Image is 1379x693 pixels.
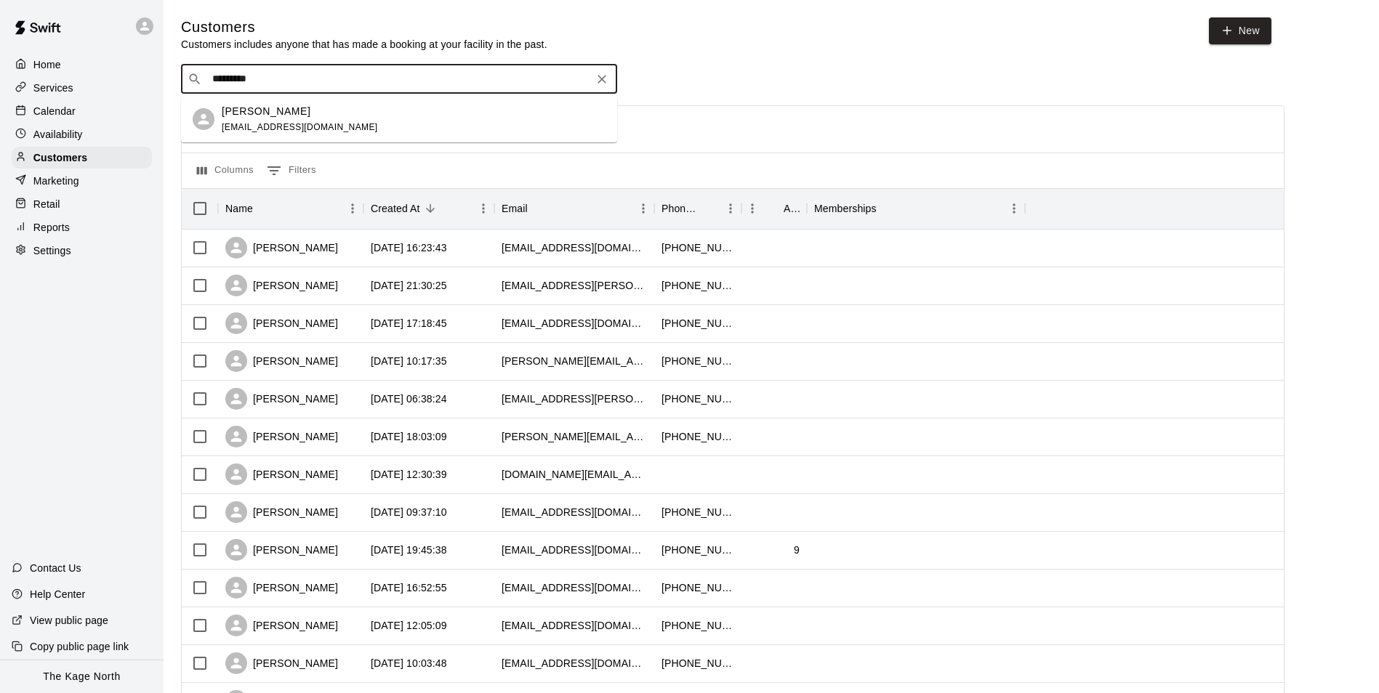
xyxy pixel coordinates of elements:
[225,652,338,674] div: [PERSON_NAME]
[662,392,734,406] div: +17055002872
[342,198,363,219] button: Menu
[263,159,320,182] button: Show filters
[225,539,338,561] div: [PERSON_NAME]
[807,188,1025,229] div: Memberships
[33,104,76,118] p: Calendar
[12,147,152,169] a: Customers
[502,354,647,368] div: sarah.neal@hotmail.com
[794,543,800,557] div: 9
[12,77,152,99] a: Services
[12,240,152,262] div: Settings
[371,505,447,519] div: 2025-08-19 09:37:10
[662,188,699,229] div: Phone Number
[371,580,447,595] div: 2025-08-18 16:52:55
[218,188,363,229] div: Name
[502,392,647,406] div: tossmann.leach@gmail.com
[33,197,60,211] p: Retail
[662,354,734,368] div: +16476379771
[33,220,70,235] p: Reports
[662,278,734,293] div: +17055005311
[225,426,338,447] div: [PERSON_NAME]
[371,316,447,331] div: 2025-08-20 17:18:45
[814,188,877,229] div: Memberships
[371,656,447,670] div: 2025-08-18 10:03:48
[1003,198,1025,219] button: Menu
[662,656,734,670] div: +17057161500
[1209,17,1271,44] a: New
[528,198,548,219] button: Sort
[720,198,741,219] button: Menu
[363,188,494,229] div: Created At
[662,429,734,444] div: +17053312854
[502,580,647,595] div: kjstat@gmail.com
[662,240,734,255] div: +17053099655
[371,543,447,557] div: 2025-08-18 19:45:38
[763,198,784,219] button: Sort
[502,316,647,331] div: arianna_dowling@outlook.com
[371,467,447,482] div: 2025-08-19 12:30:39
[371,429,447,444] div: 2025-08-19 18:03:09
[43,669,121,684] p: The Kage North
[181,65,617,94] div: Search customers by name or email
[502,467,647,482] div: luca.med@gmail.com
[225,275,338,296] div: [PERSON_NAME]
[225,237,338,259] div: [PERSON_NAME]
[33,127,83,142] p: Availability
[502,543,647,557] div: erinsooley@gmail.com
[225,350,338,372] div: [PERSON_NAME]
[30,613,108,628] p: View public page
[371,392,447,406] div: 2025-08-20 06:38:24
[225,188,253,229] div: Name
[502,240,647,255] div: kellywilson797@hotmail.com
[877,198,897,219] button: Sort
[253,198,273,219] button: Sort
[222,104,310,119] p: [PERSON_NAME]
[193,159,257,182] button: Select columns
[502,278,647,293] div: jordan_garner@rogers.com
[12,193,152,215] a: Retail
[473,198,494,219] button: Menu
[502,656,647,670] div: stephaniecarlton@gmail.com
[33,174,79,188] p: Marketing
[225,577,338,599] div: [PERSON_NAME]
[654,188,741,229] div: Phone Number
[592,69,612,89] button: Clear
[225,463,338,485] div: [PERSON_NAME]
[30,587,85,601] p: Help Center
[225,388,338,410] div: [PERSON_NAME]
[12,216,152,238] a: Reports
[502,618,647,633] div: mzsilver@hotmail.com
[12,100,152,122] a: Calendar
[225,501,338,523] div: [PERSON_NAME]
[371,240,447,255] div: 2025-08-21 16:23:43
[12,54,152,76] div: Home
[502,188,528,229] div: Email
[502,429,647,444] div: jason.elijah.h@gmail.com
[662,505,734,519] div: +12893385550
[30,561,81,575] p: Contact Us
[699,198,720,219] button: Sort
[784,188,800,229] div: Age
[33,243,71,258] p: Settings
[12,123,152,145] a: Availability
[12,170,152,192] a: Marketing
[371,188,420,229] div: Created At
[741,198,763,219] button: Menu
[371,618,447,633] div: 2025-08-18 12:05:09
[193,108,214,130] div: Emily Jackson
[225,312,338,334] div: [PERSON_NAME]
[33,57,61,72] p: Home
[662,618,734,633] div: +16477789078
[33,150,87,165] p: Customers
[662,543,734,557] div: +17057173634
[494,188,654,229] div: Email
[662,316,734,331] div: +17058900463
[181,17,547,37] h5: Customers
